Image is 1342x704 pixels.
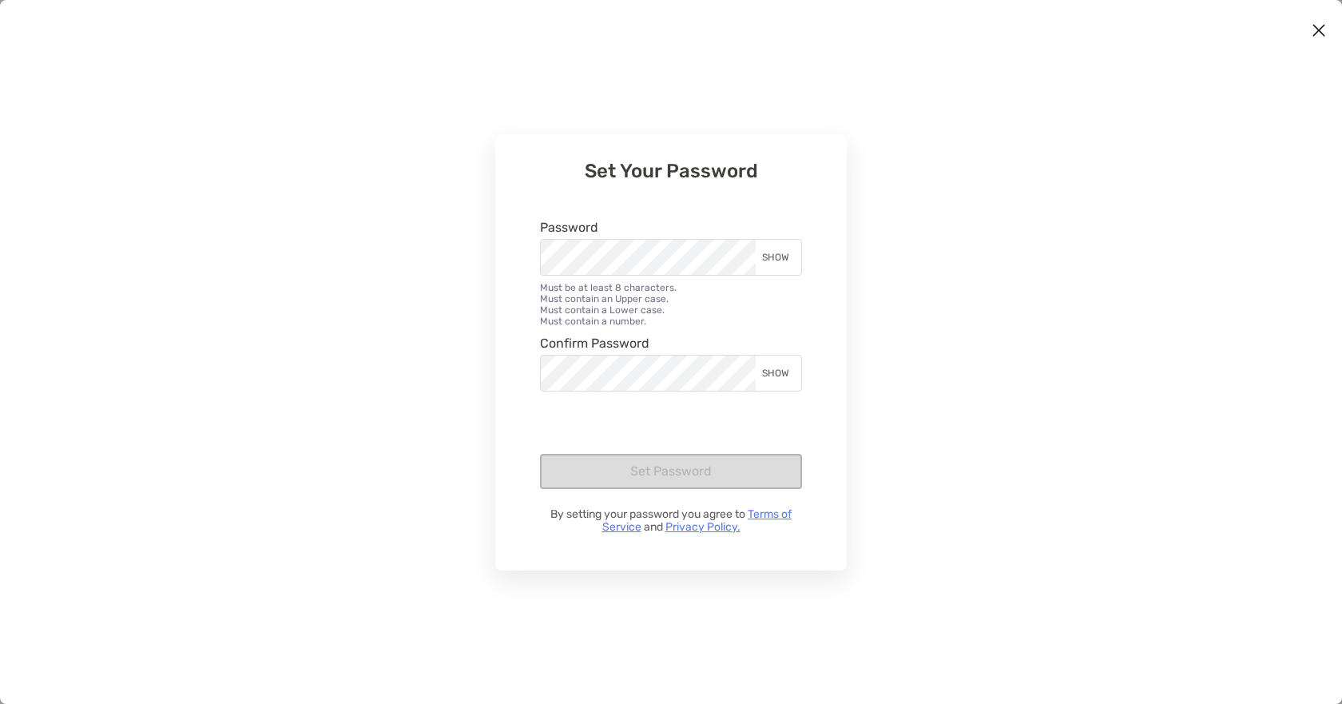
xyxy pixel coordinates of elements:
[756,356,801,391] div: SHOW
[540,336,649,350] label: Confirm Password
[756,240,801,275] div: SHOW
[540,508,802,534] p: By setting your password you agree to and
[665,520,740,534] a: Privacy Policy.
[540,293,802,304] li: Must contain an Upper case.
[1307,19,1331,43] button: Close modal
[540,304,802,316] li: Must contain a Lower case.
[540,221,598,234] label: Password
[540,316,802,327] li: Must contain a number.
[602,507,792,534] a: Terms of Service
[540,160,802,182] h3: Set Your Password
[540,282,802,293] li: Must be at least 8 characters.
